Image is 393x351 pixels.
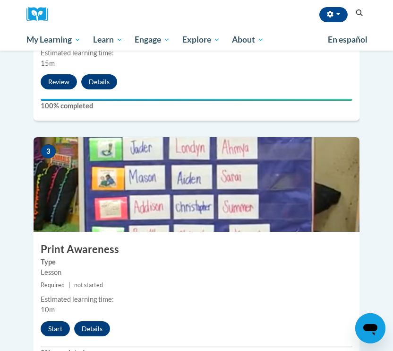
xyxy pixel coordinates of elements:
[41,48,352,58] div: Estimated learning time:
[41,59,55,67] span: 15m
[128,29,176,51] a: Engage
[41,257,352,267] label: Type
[41,321,70,336] button: Start
[74,321,110,336] button: Details
[319,7,348,22] button: Account Settings
[352,8,367,19] button: Search
[41,74,77,89] button: Review
[355,313,385,343] iframe: Button to launch messaging window
[41,306,55,314] span: 10m
[41,281,65,289] span: Required
[93,34,123,45] span: Learn
[26,34,81,45] span: My Learning
[87,29,129,51] a: Learn
[232,34,264,45] span: About
[74,281,103,289] span: not started
[322,30,374,50] a: En español
[328,35,367,44] span: En español
[81,74,117,89] button: Details
[41,101,352,111] label: 100% completed
[19,29,374,51] div: Main menu
[34,242,359,257] h3: Print Awareness
[41,267,352,278] div: Lesson
[20,29,87,51] a: My Learning
[226,29,271,51] a: About
[176,29,226,51] a: Explore
[68,281,70,289] span: |
[135,34,170,45] span: Engage
[182,34,220,45] span: Explore
[41,99,352,101] div: Your progress
[34,137,359,232] img: Course Image
[26,7,55,22] a: Cox Campus
[26,7,55,22] img: Logo brand
[41,144,56,158] span: 3
[41,294,352,305] div: Estimated learning time:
